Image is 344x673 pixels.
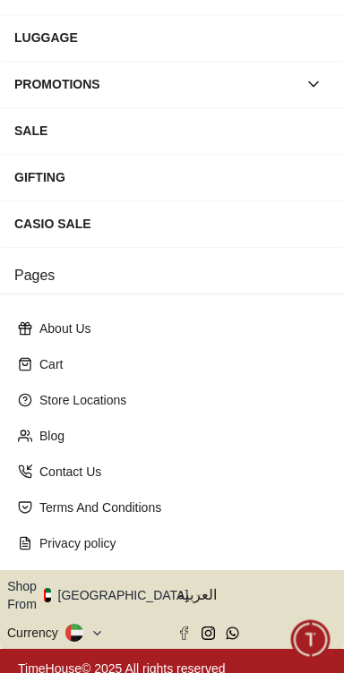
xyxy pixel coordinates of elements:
button: Shop From[GEOGRAPHIC_DATA] [7,577,202,613]
img: United Arab Emirates [44,588,51,602]
p: Contact Us [39,463,319,481]
div: GIFTING [14,161,330,193]
a: Whatsapp [226,626,239,640]
p: Cart [39,355,319,373]
p: About Us [39,319,319,337]
div: Currency [7,624,65,642]
p: Terms And Conditions [39,498,319,516]
div: PROMOTIONS [14,68,297,100]
div: LUGGAGE [14,21,330,54]
p: Store Locations [39,391,319,409]
div: CASIO SALE [14,208,330,240]
p: Privacy policy [39,534,319,552]
a: Instagram [202,626,215,640]
a: Facebook [177,626,191,640]
div: Chat Widget [291,620,331,660]
p: Blog [39,427,319,445]
div: SALE [14,115,330,147]
button: العربية [177,577,337,613]
span: العربية [177,584,337,606]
